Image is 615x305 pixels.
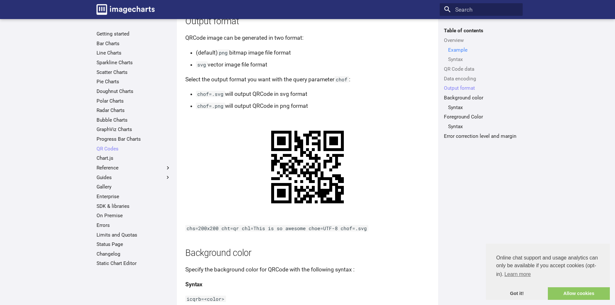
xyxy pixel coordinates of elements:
a: Bar Charts [97,40,171,47]
li: will output QRCode in png format [196,101,430,110]
span: Online chat support and usage analytics can only be available if you accept cookies (opt-in). [496,254,600,279]
a: Image-Charts documentation [94,1,158,17]
h4: Syntax [185,280,430,289]
code: icqrb=<color> [185,296,226,302]
img: chart [257,116,358,218]
a: Pie Charts [97,78,171,85]
a: Bubble Charts [97,117,171,123]
label: Guides [97,174,171,181]
a: QR Code data [444,66,518,72]
a: Getting started [97,31,171,37]
a: On Premise [97,212,171,219]
a: Gallery [97,184,171,190]
a: Radar Charts [97,107,171,114]
li: (default) bitmap image file format [196,48,430,57]
p: Select the output format you want with the query parameter : [185,75,430,84]
a: dismiss cookie message [486,287,548,300]
h2: Output format [185,15,430,28]
code: png [218,49,229,56]
a: Doughnut Charts [97,88,171,95]
div: cookieconsent [486,244,610,300]
nav: Background color [444,104,518,111]
input: Search [440,3,523,16]
a: Overview [444,37,518,44]
a: GraphViz Charts [97,126,171,133]
a: Syntax [448,123,518,130]
nav: Overview [444,47,518,63]
a: Data encoding [444,76,518,82]
code: chof=.svg [196,91,225,97]
li: vector image file format [196,60,430,69]
a: Polar Charts [97,98,171,104]
code: chs=200x200 cht=qr chl=This is so awesome choe=UTF-8 chof=.svg [185,225,368,231]
a: allow cookies [548,287,610,300]
code: chof=.png [196,103,225,109]
code: chof [334,76,349,83]
a: Progress Bar Charts [97,136,171,142]
a: Foreground Color [444,114,518,120]
code: svg [196,61,208,68]
a: SDK & libraries [97,203,171,209]
nav: Foreground Color [444,123,518,130]
a: Errors [97,222,171,229]
a: Syntax [448,56,518,63]
nav: Table of contents [440,27,523,139]
h2: Background color [185,247,430,259]
a: learn more about cookies [503,269,532,279]
a: Limits and Quotas [97,232,171,238]
img: logo [97,4,155,15]
a: Scatter Charts [97,69,171,76]
a: Syntax [448,104,518,111]
a: Status Page [97,241,171,248]
a: Example [448,47,518,53]
a: Changelog [97,251,171,257]
a: Background color [444,95,518,101]
a: Sparkline Charts [97,59,171,66]
label: Table of contents [440,27,523,34]
a: Output format [444,85,518,91]
a: Static Chart Editor [97,260,171,267]
p: QRCode image can be generated in two format: [185,33,430,42]
a: Error correction level and margin [444,133,518,139]
a: Enterprise [97,193,171,200]
a: Chart.js [97,155,171,161]
p: Specify the background color for QRCode with the following syntax : [185,265,430,274]
li: will output QRCode in svg format [196,89,430,98]
a: QR Codes [97,146,171,152]
label: Reference [97,165,171,171]
a: Line Charts [97,50,171,56]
